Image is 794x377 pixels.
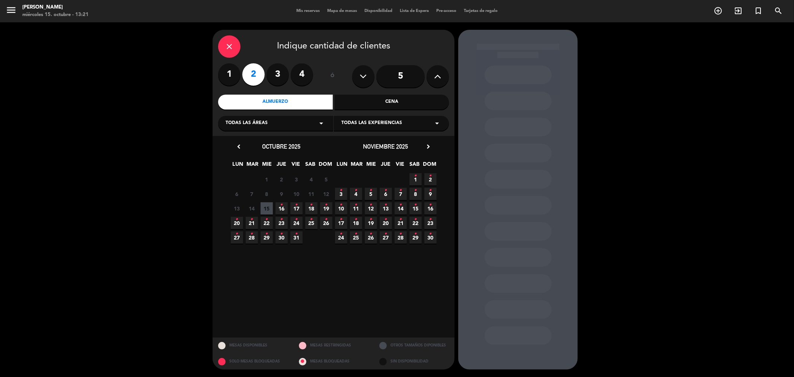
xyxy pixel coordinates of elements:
span: 10 [335,202,347,215]
span: 3 [290,173,303,186]
label: 1 [218,63,240,86]
span: 4 [305,173,318,186]
span: 9 [275,188,288,200]
span: octubre 2025 [262,143,301,150]
span: 22 [409,217,422,229]
i: search [774,6,783,15]
span: Disponibilidad [361,9,396,13]
label: 2 [242,63,265,86]
span: 25 [305,217,318,229]
span: noviembre 2025 [363,143,408,150]
span: 6 [380,188,392,200]
span: 11 [305,188,318,200]
span: 13 [380,202,392,215]
i: • [236,228,238,240]
span: DOM [423,160,436,172]
span: 19 [365,217,377,229]
i: add_circle_outline [714,6,723,15]
span: Mis reservas [293,9,323,13]
span: 20 [380,217,392,229]
span: 13 [231,202,243,215]
span: Lista de Espera [396,9,433,13]
span: 28 [246,231,258,244]
i: • [385,199,387,211]
span: 15 [409,202,422,215]
i: • [280,228,283,240]
span: LUN [336,160,348,172]
span: VIE [290,160,302,172]
i: • [340,213,342,225]
div: Cena [335,95,449,110]
i: • [325,213,328,225]
span: MIE [261,160,273,172]
span: 14 [395,202,407,215]
i: • [265,228,268,240]
i: • [295,228,298,240]
div: MESAS DISPONIBLES [213,338,293,354]
div: [PERSON_NAME] [22,4,89,11]
i: • [370,228,372,240]
span: 9 [424,188,437,200]
i: • [280,213,283,225]
span: 24 [335,231,347,244]
i: chevron_left [235,143,243,151]
span: 5 [320,173,332,186]
i: • [325,199,328,211]
i: • [429,228,432,240]
span: 14 [246,202,258,215]
span: 7 [395,188,407,200]
i: • [414,184,417,196]
i: arrow_drop_down [317,119,326,128]
i: • [399,213,402,225]
span: 24 [290,217,303,229]
div: SIN DISPONIBILIDAD [374,354,455,370]
i: • [385,228,387,240]
i: arrow_drop_down [433,119,441,128]
i: • [355,228,357,240]
i: • [370,184,372,196]
span: JUE [275,160,288,172]
span: 22 [261,217,273,229]
i: menu [6,4,17,16]
i: • [429,199,432,211]
span: 4 [350,188,362,200]
span: Mapa de mesas [323,9,361,13]
i: • [399,184,402,196]
span: 8 [409,188,422,200]
span: 27 [231,231,243,244]
i: • [251,228,253,240]
i: • [355,199,357,211]
div: SOLO MESAS BLOQUEADAS [213,354,293,370]
i: • [399,228,402,240]
div: MESAS BLOQUEADAS [293,354,374,370]
i: • [355,213,357,225]
span: SAB [409,160,421,172]
span: 23 [275,217,288,229]
i: • [340,228,342,240]
i: exit_to_app [734,6,743,15]
i: • [399,199,402,211]
span: 10 [290,188,303,200]
label: 4 [291,63,313,86]
i: • [295,213,298,225]
div: miércoles 15. octubre - 13:21 [22,11,89,19]
span: VIE [394,160,406,172]
i: • [385,213,387,225]
span: 27 [380,231,392,244]
span: 16 [424,202,437,215]
span: 19 [320,202,332,215]
span: 31 [290,231,303,244]
span: 29 [409,231,422,244]
i: • [414,228,417,240]
i: • [251,213,253,225]
span: 28 [395,231,407,244]
span: 6 [231,188,243,200]
span: 25 [350,231,362,244]
span: 12 [365,202,377,215]
label: 3 [267,63,289,86]
span: SAB [304,160,317,172]
div: Indique cantidad de clientes [218,35,449,58]
span: 18 [350,217,362,229]
i: close [225,42,234,51]
span: 21 [395,217,407,229]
